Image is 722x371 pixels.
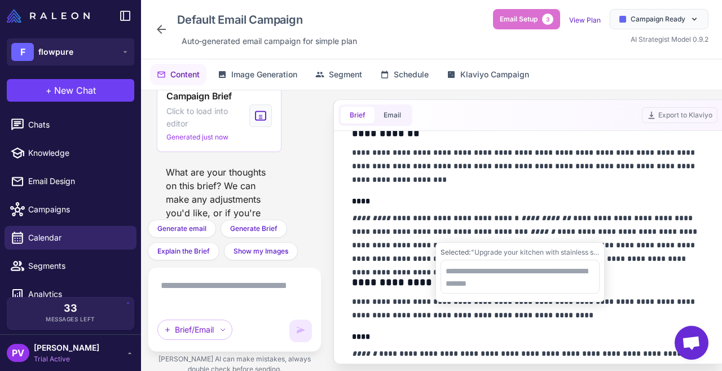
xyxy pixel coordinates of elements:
div: Click to edit description [177,33,362,50]
button: Segment [309,64,369,85]
button: Email [375,107,410,124]
div: Chat abierto [675,326,708,360]
span: Generated just now [166,132,228,142]
a: Raleon Logo [7,9,94,23]
span: 33 [64,303,77,313]
button: Schedule [373,64,435,85]
span: Auto‑generated email campaign for simple plan [182,35,357,47]
span: Klaviyo Campaign [460,68,529,81]
span: Trial Active [34,354,99,364]
button: Content [150,64,206,85]
span: 3 [542,14,553,25]
span: Click to load into editor [166,105,240,130]
span: Segment [329,68,362,81]
span: Campaigns [28,203,127,216]
div: Click to edit campaign name [173,9,362,30]
span: Campaign Brief [166,89,232,103]
span: Generate Brief [230,224,278,234]
span: Generate email [157,224,206,234]
span: Knowledge [28,147,127,159]
a: Campaigns [5,198,137,221]
span: Selected: [441,248,471,256]
button: Show my Images [224,242,298,260]
button: Export to Klaviyo [642,107,717,123]
span: [PERSON_NAME] [34,342,99,354]
span: Image Generation [231,68,297,81]
img: Raleon Logo [7,9,90,23]
button: Fflowpure [7,38,134,66]
div: "Upgrade your kitchen with stainless steel design and advanced filtration." [441,247,600,257]
a: Knowledge [5,141,137,165]
div: PV [7,344,29,362]
button: Generate Brief [221,220,287,238]
a: Chats [5,113,137,137]
div: F [11,43,34,61]
span: Show my Images [234,246,288,256]
span: Campaign Ready [631,14,685,24]
a: Analytics [5,282,137,306]
span: Analytics [28,288,127,300]
div: Brief/Email [157,320,232,340]
span: New Chat [54,84,96,97]
button: +New Chat [7,79,134,102]
span: Messages Left [46,315,95,324]
a: Email Design [5,169,137,193]
span: Explain the Brief [157,246,210,256]
span: Chats [28,119,127,131]
button: Email Setup3 [493,9,560,29]
span: AI Strategist Model 0.9.2 [631,35,708,43]
div: What are your thoughts on this brief? We can make any adjustments you'd like, or if you're happy ... [157,161,281,265]
span: Calendar [28,232,127,244]
span: Email Design [28,175,127,187]
a: Segments [5,254,137,278]
button: Explain the Brief [148,242,219,260]
a: Calendar [5,226,137,250]
span: + [46,84,52,97]
button: Klaviyo Campaign [440,64,536,85]
span: Email Setup [500,14,538,24]
button: Generate email [148,220,216,238]
button: Image Generation [211,64,304,85]
a: View Plan [569,16,601,24]
span: Segments [28,260,127,272]
span: Content [170,68,200,81]
span: flowpure [38,46,73,58]
span: Schedule [394,68,429,81]
button: Brief [341,107,375,124]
